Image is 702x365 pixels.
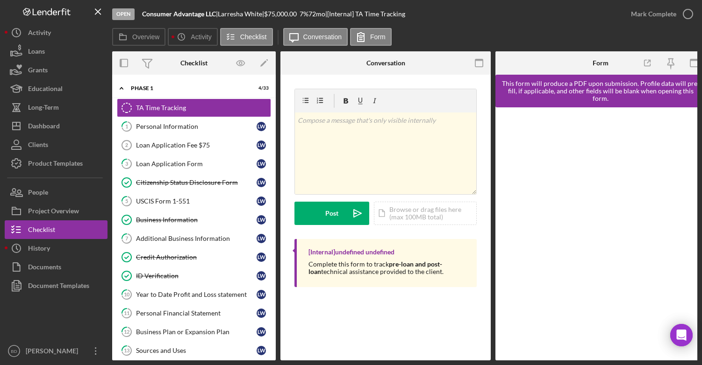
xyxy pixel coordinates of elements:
div: History [28,239,50,260]
a: 10Year to Date Profit and Loss statementLW [117,285,271,304]
button: History [5,239,107,258]
div: Post [325,202,338,225]
a: 2Loan Application Fee $75LW [117,136,271,154]
a: 13Sources and UsesLW [117,341,271,360]
button: Checklist [220,28,273,46]
a: 7Additional Business InformationLW [117,229,271,248]
div: L W [257,234,266,243]
div: $75,000.00 [264,10,300,18]
a: Business InformationLW [117,211,271,229]
div: This form will produce a PDF upon submission. Profile data will pre-fill, if applicable, and othe... [500,80,701,102]
tspan: 13 [124,347,129,353]
button: Conversation [283,28,348,46]
div: Open Intercom Messenger [670,324,693,346]
div: 72 mo [308,10,325,18]
div: L W [257,271,266,281]
div: Checklist [28,220,55,241]
button: Documents [5,258,107,276]
button: Post [294,202,369,225]
div: [Internal] undefined undefined [308,248,394,256]
b: Consumer Advantage LLC [142,10,216,18]
button: Activity [168,28,217,46]
tspan: 10 [124,291,130,297]
button: Checklist [5,220,107,239]
div: Year to Date Profit and Loss statement [136,291,257,298]
div: ID Verification [136,272,257,280]
div: 4 / 33 [252,85,269,91]
div: Business Plan or Expansion Plan [136,328,257,336]
a: 12Business Plan or Expansion PlanLW [117,323,271,341]
a: Credit AuthorizationLW [117,248,271,267]
div: L W [257,327,266,337]
div: Loan Application Form [136,160,257,168]
div: L W [257,197,266,206]
div: Citizenship Status Disclosure Form [136,179,257,186]
a: 11Personal Financial StatementLW [117,304,271,323]
div: L W [257,309,266,318]
div: Phase 1 [131,85,245,91]
div: L W [257,290,266,299]
div: L W [257,346,266,355]
div: Document Templates [28,276,89,297]
tspan: 1 [125,123,128,129]
tspan: 11 [124,310,129,316]
div: Form [593,59,609,67]
label: Activity [191,33,211,41]
div: Sources and Uses [136,347,257,354]
text: BD [11,349,17,354]
div: L W [257,140,266,150]
tspan: 2 [125,142,128,148]
button: Mark Complete [622,5,697,23]
a: Citizenship Status Disclosure FormLW [117,173,271,192]
div: Checklist [180,59,208,67]
div: Additional Business Information [136,235,257,242]
a: ID VerificationLW [117,267,271,285]
div: Business Information [136,216,257,224]
a: 3Loan Application FormLW [117,154,271,173]
div: [PERSON_NAME] [23,342,84,363]
label: Overview [132,33,159,41]
label: Checklist [240,33,267,41]
button: BD[PERSON_NAME] [5,342,107,360]
strong: pre-loan and post-loan [308,260,442,275]
a: 5USCIS Form 1-551LW [117,192,271,211]
div: Personal Information [136,123,257,130]
div: Complete this form to track technical assistance provided to the client. [308,260,467,275]
div: Credit Authorization [136,253,257,261]
div: TA Time Tracking [136,104,271,112]
div: Larresha White | [218,10,264,18]
div: L W [257,178,266,187]
a: 1Personal InformationLW [117,117,271,136]
div: L W [257,122,266,131]
button: Overview [112,28,165,46]
a: Document Templates [5,276,107,295]
div: | [142,10,218,18]
div: Mark Complete [631,5,676,23]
